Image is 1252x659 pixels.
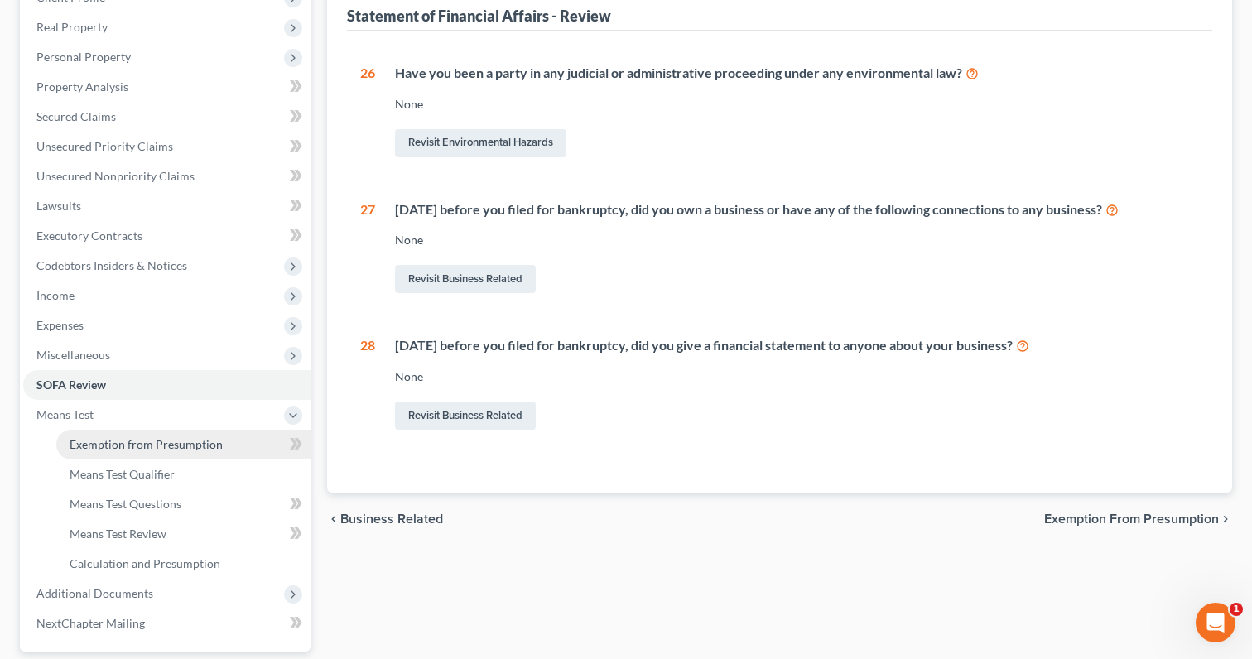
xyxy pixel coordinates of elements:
[36,169,195,183] span: Unsecured Nonpriority Claims
[56,519,311,549] a: Means Test Review
[395,368,1199,385] div: None
[395,129,566,157] a: Revisit Environmental Hazards
[395,64,1199,83] div: Have you been a party in any judicial or administrative proceeding under any environmental law?
[36,258,187,272] span: Codebtors Insiders & Notices
[36,378,106,392] span: SOFA Review
[23,72,311,102] a: Property Analysis
[56,549,311,579] a: Calculation and Presumption
[70,467,175,481] span: Means Test Qualifier
[23,191,311,221] a: Lawsuits
[395,402,536,430] a: Revisit Business Related
[23,370,311,400] a: SOFA Review
[1230,603,1243,616] span: 1
[70,527,166,541] span: Means Test Review
[1196,603,1235,642] iframe: Intercom live chat
[347,6,611,26] div: Statement of Financial Affairs - Review
[36,407,94,421] span: Means Test
[36,348,110,362] span: Miscellaneous
[23,102,311,132] a: Secured Claims
[36,288,75,302] span: Income
[23,221,311,251] a: Executory Contracts
[23,132,311,161] a: Unsecured Priority Claims
[395,232,1199,248] div: None
[1044,512,1232,526] button: Exemption from Presumption chevron_right
[327,512,443,526] button: chevron_left Business Related
[70,556,220,570] span: Calculation and Presumption
[1219,512,1232,526] i: chevron_right
[340,512,443,526] span: Business Related
[36,199,81,213] span: Lawsuits
[23,161,311,191] a: Unsecured Nonpriority Claims
[360,200,375,297] div: 27
[36,139,173,153] span: Unsecured Priority Claims
[1044,512,1219,526] span: Exemption from Presumption
[395,200,1199,219] div: [DATE] before you filed for bankruptcy, did you own a business or have any of the following conne...
[36,616,145,630] span: NextChapter Mailing
[56,489,311,519] a: Means Test Questions
[56,459,311,489] a: Means Test Qualifier
[70,497,181,511] span: Means Test Questions
[395,336,1199,355] div: [DATE] before you filed for bankruptcy, did you give a financial statement to anyone about your b...
[327,512,340,526] i: chevron_left
[36,50,131,64] span: Personal Property
[360,336,375,433] div: 28
[395,96,1199,113] div: None
[36,109,116,123] span: Secured Claims
[56,430,311,459] a: Exemption from Presumption
[360,64,375,161] div: 26
[36,318,84,332] span: Expenses
[36,228,142,243] span: Executory Contracts
[36,586,153,600] span: Additional Documents
[395,265,536,293] a: Revisit Business Related
[36,79,128,94] span: Property Analysis
[36,20,108,34] span: Real Property
[23,608,311,638] a: NextChapter Mailing
[70,437,223,451] span: Exemption from Presumption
